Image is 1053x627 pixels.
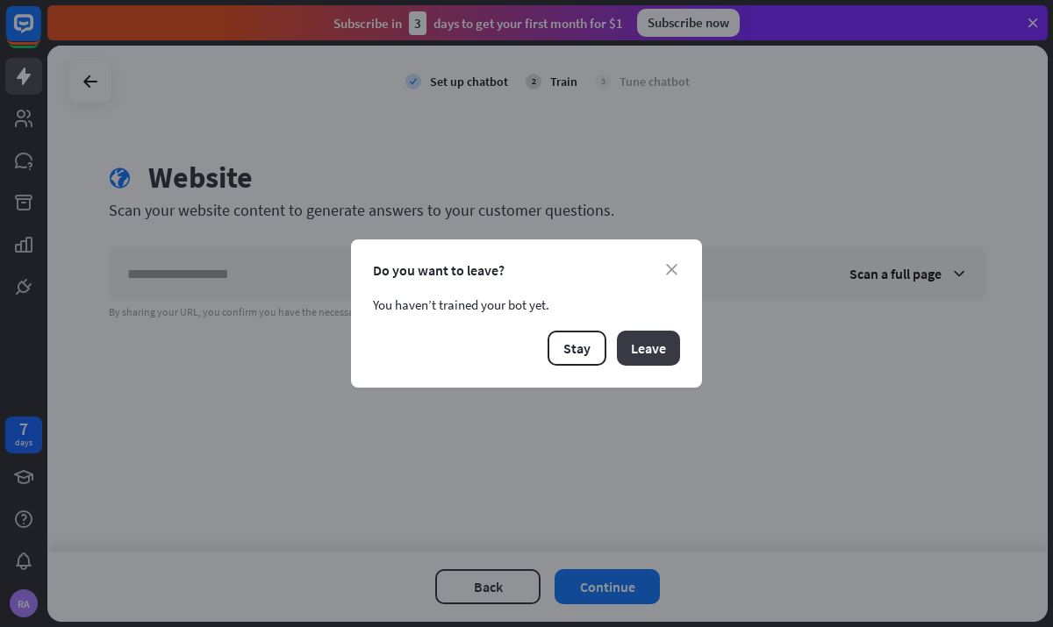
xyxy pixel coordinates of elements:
[617,331,680,366] button: Leave
[14,7,67,60] button: Open LiveChat chat widget
[666,264,677,275] i: close
[373,261,680,279] div: Do you want to leave?
[373,296,680,313] div: You haven’t trained your bot yet.
[548,331,606,366] button: Stay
